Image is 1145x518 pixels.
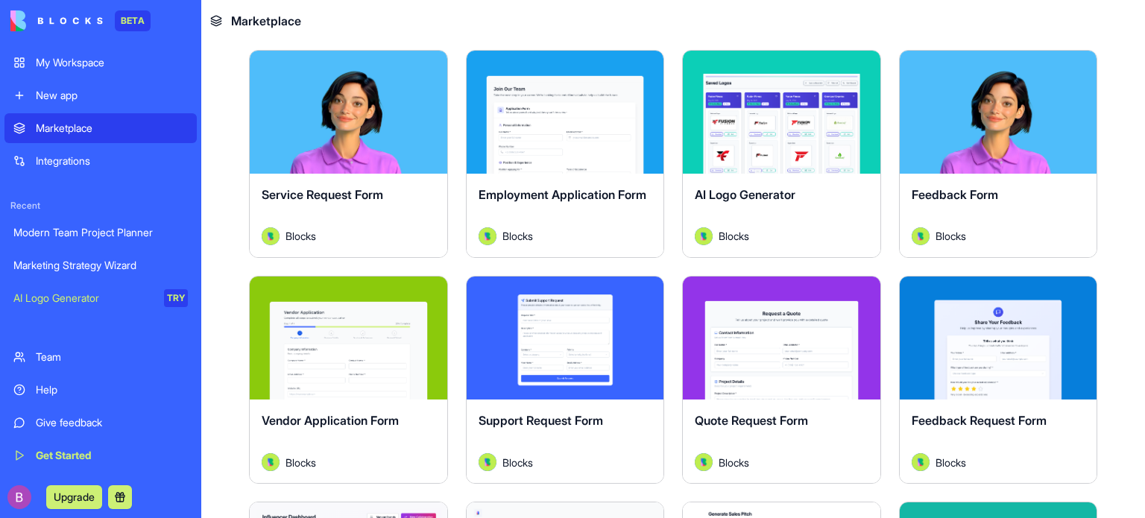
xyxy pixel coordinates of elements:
span: AI Logo Generator [695,187,795,202]
a: AI Logo GeneratorAvatarBlocks [682,50,881,258]
img: logo [10,10,103,31]
span: Blocks [502,228,533,244]
a: Integrations [4,146,197,176]
a: Feedback FormAvatarBlocks [899,50,1098,258]
span: Quote Request Form [695,413,808,428]
div: New app [36,88,188,103]
a: Get Started [4,440,197,470]
span: Blocks [936,228,966,244]
a: Help [4,375,197,405]
span: Blocks [502,455,533,470]
a: Marketplace [4,113,197,143]
a: Upgrade [46,489,102,504]
img: Avatar [912,227,930,245]
span: Support Request Form [479,413,603,428]
img: Avatar [479,227,496,245]
a: Employment Application FormAvatarBlocks [466,50,665,258]
div: My Workspace [36,55,188,70]
img: Avatar [695,453,713,471]
span: Feedback Form [912,187,998,202]
a: New app [4,80,197,110]
a: Feedback Request FormAvatarBlocks [899,276,1098,484]
a: Give feedback [4,408,197,438]
span: Employment Application Form [479,187,646,202]
a: Support Request FormAvatarBlocks [466,276,665,484]
div: Give feedback [36,415,188,430]
div: Help [36,382,188,397]
span: Marketplace [231,12,301,30]
img: ACg8ocJXVsTc8kemOjwIMx2lYsgknQtWAJMPrI32nAsQ5iW9Y57L9g=s96-c [7,485,31,509]
div: Marketing Strategy Wizard [13,258,188,273]
span: Blocks [286,228,316,244]
img: Avatar [479,453,496,471]
a: Team [4,342,197,372]
img: Avatar [695,227,713,245]
img: Avatar [262,453,280,471]
div: Marketplace [36,121,188,136]
div: TRY [164,289,188,307]
span: Blocks [286,455,316,470]
span: Blocks [719,455,749,470]
div: Get Started [36,448,188,463]
a: Quote Request FormAvatarBlocks [682,276,881,484]
img: Avatar [912,453,930,471]
span: Blocks [936,455,966,470]
a: Service Request FormAvatarBlocks [249,50,448,258]
a: AI Logo GeneratorTRY [4,283,197,313]
span: Service Request Form [262,187,383,202]
img: Avatar [262,227,280,245]
div: Team [36,350,188,364]
div: Integrations [36,154,188,168]
span: Vendor Application Form [262,413,399,428]
a: Vendor Application FormAvatarBlocks [249,276,448,484]
span: Feedback Request Form [912,413,1047,428]
a: Modern Team Project Planner [4,218,197,247]
span: Blocks [719,228,749,244]
button: Upgrade [46,485,102,509]
a: My Workspace [4,48,197,78]
a: Marketing Strategy Wizard [4,250,197,280]
div: BETA [115,10,151,31]
a: BETA [10,10,151,31]
span: Recent [4,200,197,212]
div: AI Logo Generator [13,291,154,306]
div: Modern Team Project Planner [13,225,188,240]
